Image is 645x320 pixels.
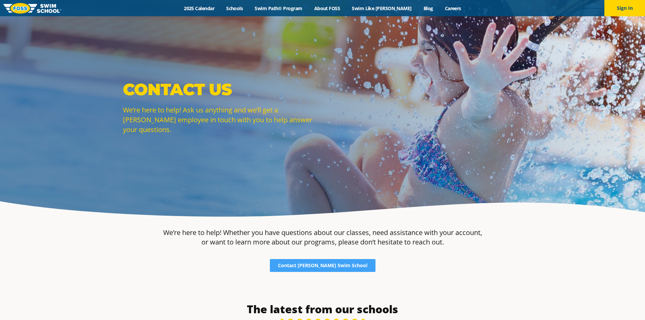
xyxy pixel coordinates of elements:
[3,3,61,14] img: FOSS Swim School Logo
[123,105,319,134] p: We’re here to help! Ask us anything and we’ll get a [PERSON_NAME] employee in touch with you to h...
[439,5,467,12] a: Careers
[417,5,439,12] a: Blog
[270,259,375,272] a: Contact [PERSON_NAME] Swim School
[163,228,482,247] p: We’re here to help! Whether you have questions about our classes, need assistance with your accou...
[308,5,346,12] a: About FOSS
[220,5,249,12] a: Schools
[178,5,220,12] a: 2025 Calendar
[346,5,418,12] a: Swim Like [PERSON_NAME]
[249,5,308,12] a: Swim Path® Program
[278,263,367,268] span: Contact [PERSON_NAME] Swim School
[123,79,319,100] p: Contact Us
